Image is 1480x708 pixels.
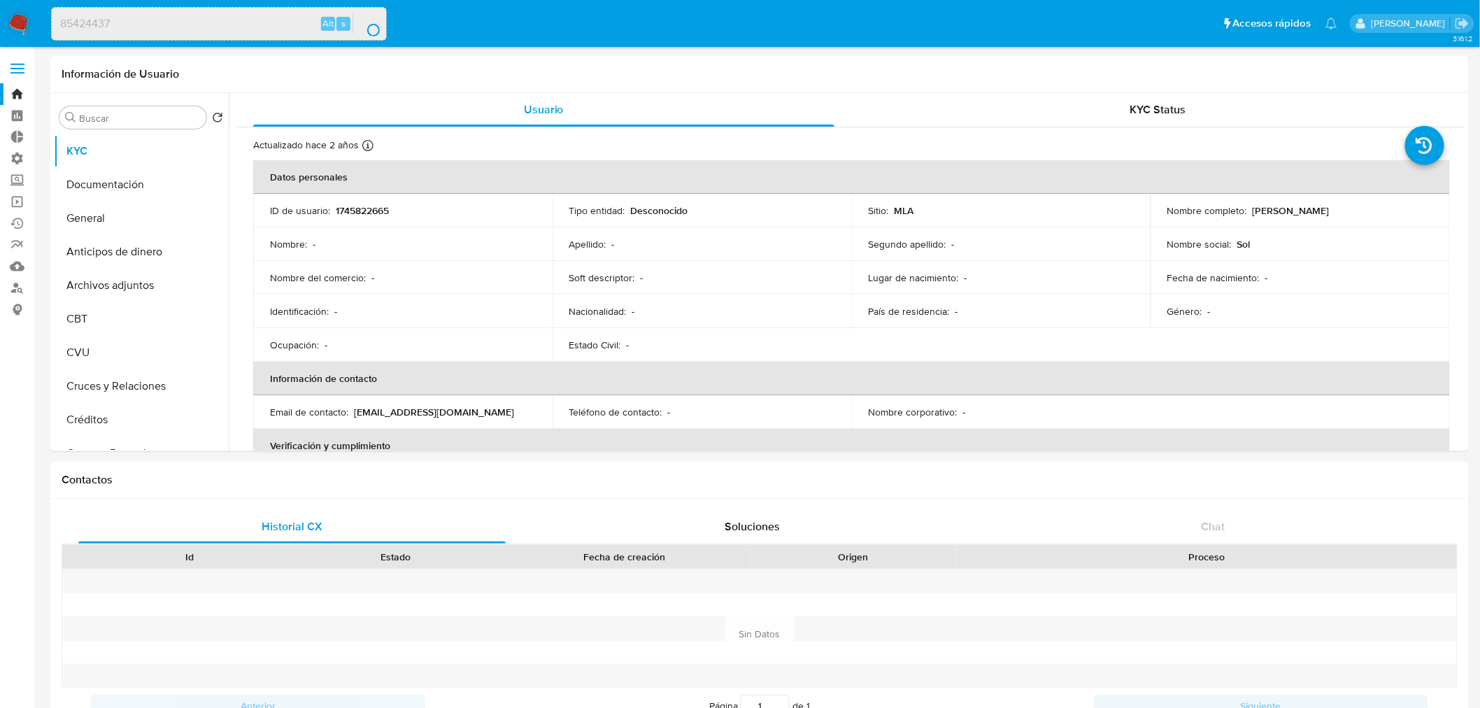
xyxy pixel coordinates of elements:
p: - [1208,305,1211,318]
p: ID de usuario : [270,204,330,217]
button: General [54,201,229,235]
p: Teléfono de contacto : [569,406,662,418]
p: Nombre : [270,238,307,250]
th: Información de contacto [253,362,1450,395]
span: Alt [322,17,334,30]
th: Datos personales [253,160,1450,194]
p: Segundo apellido : [868,238,946,250]
p: 1745822665 [336,204,389,217]
p: Sol [1237,238,1251,250]
p: - [955,305,958,318]
p: - [641,271,643,284]
p: - [951,238,954,250]
p: Tipo entidad : [569,204,625,217]
input: Buscar usuario o caso... [52,15,386,33]
p: Actualizado hace 2 años [253,139,359,152]
p: - [371,271,374,284]
p: Nombre social : [1167,238,1232,250]
p: - [962,406,965,418]
button: Anticipos de dinero [54,235,229,269]
p: - [313,238,315,250]
span: Chat [1202,518,1225,534]
p: Nombre corporativo : [868,406,957,418]
p: - [964,271,967,284]
button: Archivos adjuntos [54,269,229,302]
div: Id [97,550,283,564]
a: Salir [1455,16,1470,31]
input: Buscar [79,112,201,125]
button: Créditos [54,403,229,437]
button: CBT [54,302,229,336]
p: - [1265,271,1268,284]
p: Ocupación : [270,339,319,351]
div: Fecha de creación [508,550,741,564]
span: s [341,17,346,30]
p: Identificación : [270,305,329,318]
a: Notificaciones [1325,17,1337,29]
h1: Información de Usuario [62,67,179,81]
span: Historial CX [262,518,322,534]
p: Sitio : [868,204,888,217]
button: KYC [54,134,229,168]
span: Accesos rápidos [1233,16,1311,31]
h1: Contactos [62,473,1458,487]
button: CVU [54,336,229,369]
p: Fecha de nacimiento : [1167,271,1260,284]
p: Género : [1167,305,1202,318]
div: Proceso [966,550,1447,564]
span: KYC Status [1130,101,1186,118]
p: - [632,305,635,318]
button: Cuentas Bancarias [54,437,229,470]
button: search-icon [353,14,381,34]
button: Buscar [65,112,76,123]
p: País de residencia : [868,305,949,318]
button: Cruces y Relaciones [54,369,229,403]
p: ludmila.lanatti@mercadolibre.com [1371,17,1450,30]
div: Origen [760,550,946,564]
p: - [612,238,615,250]
p: Soft descriptor : [569,271,635,284]
p: Lugar de nacimiento : [868,271,958,284]
p: Nombre del comercio : [270,271,366,284]
button: Volver al orden por defecto [212,112,223,127]
p: MLA [894,204,913,217]
p: Email de contacto : [270,406,348,418]
span: Soluciones [725,518,781,534]
p: - [668,406,671,418]
p: - [325,339,327,351]
button: Documentación [54,168,229,201]
p: Desconocido [631,204,688,217]
div: Estado [302,550,488,564]
p: Nacionalidad : [569,305,627,318]
p: - [627,339,629,351]
p: [PERSON_NAME] [1253,204,1330,217]
p: - [334,305,337,318]
p: Apellido : [569,238,606,250]
p: Nombre completo : [1167,204,1247,217]
p: [EMAIL_ADDRESS][DOMAIN_NAME] [354,406,514,418]
th: Verificación y cumplimiento [253,429,1450,462]
span: Usuario [524,101,564,118]
p: Estado Civil : [569,339,621,351]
